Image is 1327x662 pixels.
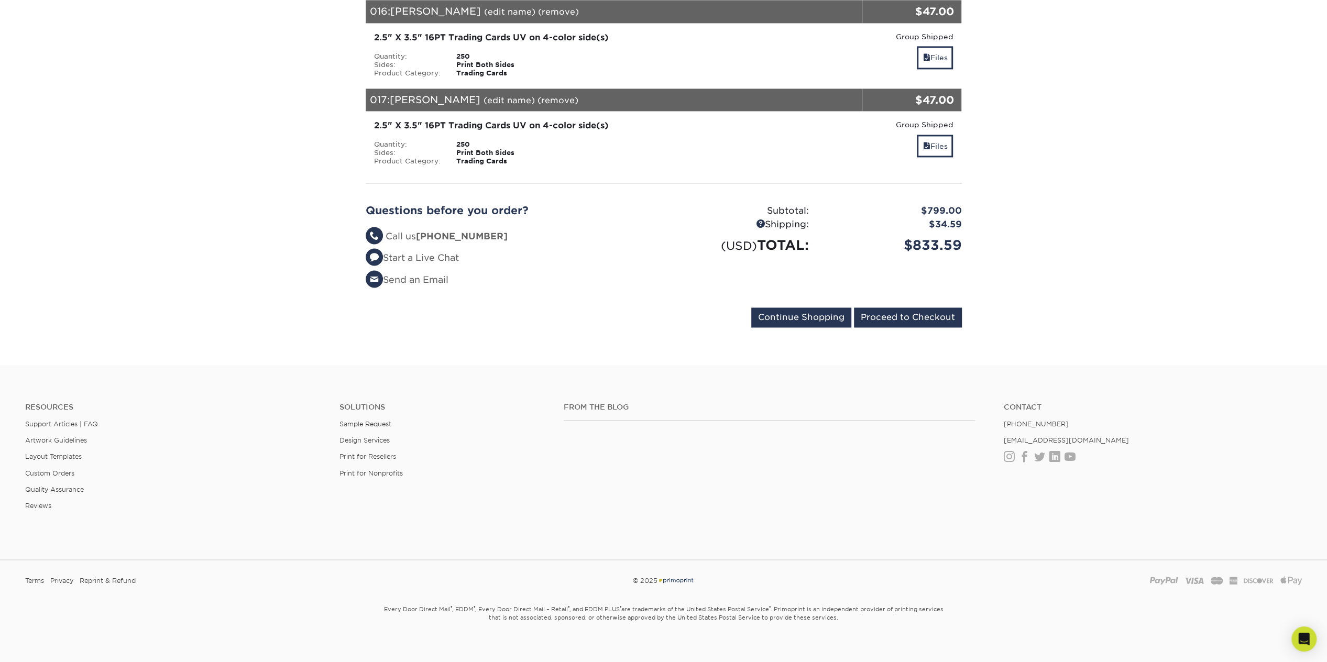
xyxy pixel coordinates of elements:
[657,576,694,584] img: Primoprint
[339,420,391,428] a: Sample Request
[366,140,449,149] div: Quantity:
[817,204,970,218] div: $799.00
[664,235,817,255] div: TOTAL:
[339,453,396,460] a: Print for Resellers
[25,453,82,460] a: Layout Templates
[862,92,954,108] div: $47.00
[664,218,817,231] div: Shipping:
[568,604,569,610] sup: ®
[1291,626,1317,652] div: Open Intercom Messenger
[923,53,930,62] span: files
[339,436,390,444] a: Design Services
[25,436,87,444] a: Artwork Guidelines
[25,403,324,412] h4: Resources
[664,204,817,218] div: Subtotal:
[923,142,930,150] span: files
[366,252,459,263] a: Start a Live Chat
[366,230,656,244] li: Call us
[484,7,535,17] a: (edit name)
[917,46,953,69] a: Files
[390,94,480,105] span: [PERSON_NAME]
[25,485,84,493] a: Quality Assurance
[771,31,953,42] div: Group Shipped
[771,119,953,130] div: Group Shipped
[366,89,862,112] div: 017:
[817,235,970,255] div: $833.59
[769,604,771,610] sup: ®
[1003,420,1068,428] a: [PHONE_NUMBER]
[366,69,449,78] div: Product Category:
[817,218,970,231] div: $34.59
[854,307,962,327] input: Proceed to Checkout
[339,469,403,477] a: Print for Nonprofits
[374,119,755,132] div: 2.5" X 3.5" 16PT Trading Cards UV on 4-color side(s)
[1003,403,1302,412] a: Contact
[50,572,73,588] a: Privacy
[3,630,89,658] iframe: Google Customer Reviews
[538,95,578,105] a: (remove)
[448,157,564,165] div: Trading Cards
[390,5,481,17] span: [PERSON_NAME]
[1003,436,1128,444] a: [EMAIL_ADDRESS][DOMAIN_NAME]
[366,204,656,217] h2: Questions before you order?
[25,469,74,477] a: Custom Orders
[366,274,448,285] a: Send an Email
[25,572,44,588] a: Terms
[751,307,851,327] input: Continue Shopping
[917,135,953,157] a: Files
[374,31,755,44] div: 2.5" X 3.5" 16PT Trading Cards UV on 4-color side(s)
[620,604,621,610] sup: ®
[564,403,975,412] h4: From the Blog
[366,52,449,61] div: Quantity:
[416,231,508,241] strong: [PHONE_NUMBER]
[366,157,449,165] div: Product Category:
[448,140,564,149] div: 250
[366,61,449,69] div: Sides:
[339,403,548,412] h4: Solutions
[25,501,51,509] a: Reviews
[721,239,757,252] small: (USD)
[538,7,579,17] a: (remove)
[25,420,98,428] a: Support Articles | FAQ
[474,604,475,610] sup: ®
[366,149,449,157] div: Sides:
[484,95,535,105] a: (edit name)
[357,601,970,647] small: Every Door Direct Mail , EDDM , Every Door Direct Mail – Retail , and EDDM PLUS are trademarks of...
[80,572,136,588] a: Reprint & Refund
[451,604,452,610] sup: ®
[448,61,564,69] div: Print Both Sides
[448,149,564,157] div: Print Both Sides
[448,572,879,588] div: © 2025
[862,4,954,19] div: $47.00
[448,52,564,61] div: 250
[448,69,564,78] div: Trading Cards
